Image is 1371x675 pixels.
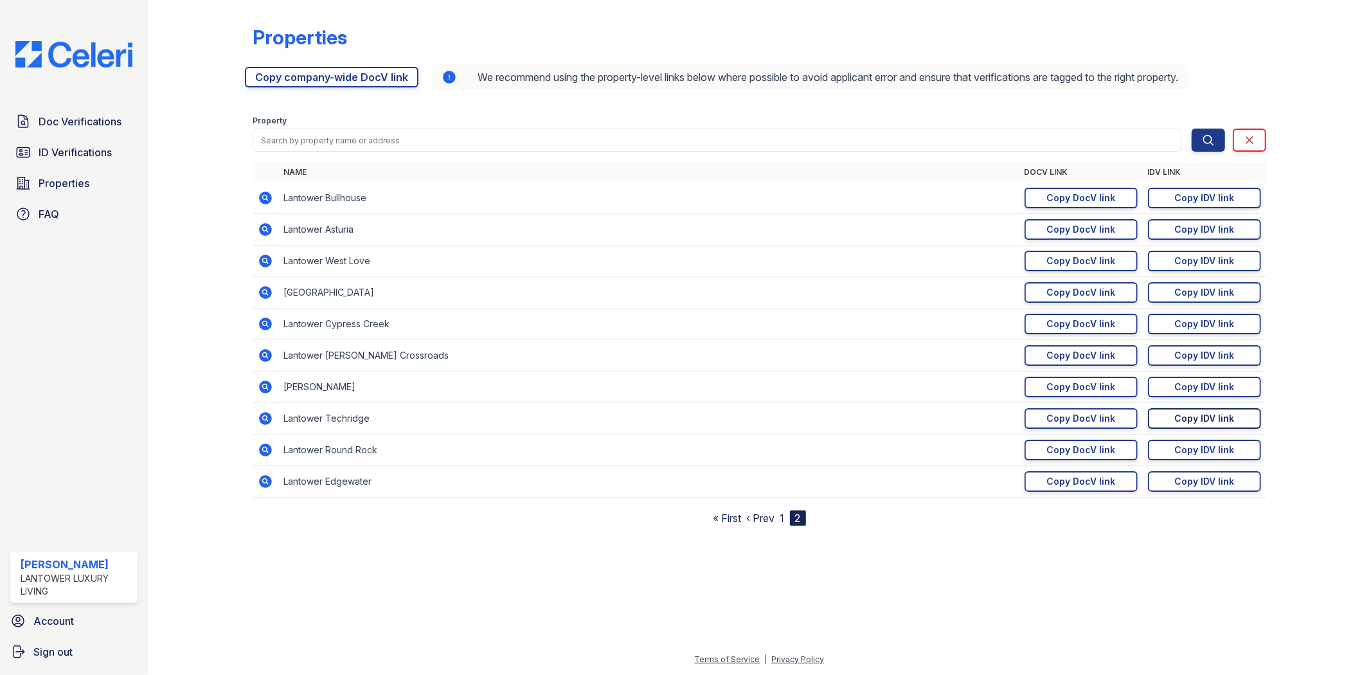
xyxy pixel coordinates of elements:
span: ID Verifications [39,145,112,160]
td: Lantower Bullhouse [278,183,1019,214]
td: Lantower [PERSON_NAME] Crossroads [278,340,1019,372]
div: 2 [790,510,806,526]
td: [PERSON_NAME] [278,372,1019,403]
a: Copy DocV link [1025,471,1138,492]
a: ‹ Prev [747,512,775,525]
div: Copy DocV link [1046,255,1115,267]
a: Account [5,608,143,634]
a: Copy DocV link [1025,188,1138,208]
div: Copy DocV link [1046,412,1115,425]
td: Lantower Cypress Creek [278,309,1019,340]
div: Copy IDV link [1174,286,1234,299]
a: Terms of Service [695,654,760,664]
div: Copy IDV link [1174,192,1234,204]
img: CE_Logo_Blue-a8612792a0a2168367f1c8372b55b34899dd931a85d93a1a3d3e32e68fde9ad4.png [5,41,143,67]
td: Lantower Edgewater [278,466,1019,498]
div: Copy IDV link [1174,318,1234,330]
div: Lantower Luxury Living [21,572,132,598]
div: Copy DocV link [1046,192,1115,204]
div: Properties [253,26,347,49]
a: Copy IDV link [1148,408,1261,429]
a: Privacy Policy [772,654,825,664]
a: Copy IDV link [1148,219,1261,240]
span: FAQ [39,206,59,222]
div: Copy IDV link [1174,444,1234,456]
td: Lantower Asturia [278,214,1019,246]
span: Properties [39,175,89,191]
a: Sign out [5,639,143,665]
a: Copy company-wide DocV link [245,67,418,87]
a: FAQ [10,201,138,227]
label: Property [253,116,287,126]
a: « First [713,512,742,525]
div: Copy IDV link [1174,349,1234,362]
a: Copy IDV link [1148,251,1261,271]
div: Copy DocV link [1046,318,1115,330]
td: Lantower Techridge [278,403,1019,435]
div: Copy IDV link [1174,381,1234,393]
a: Copy IDV link [1148,282,1261,303]
a: 1 [780,512,785,525]
div: We recommend using the property-level links below where possible to avoid applicant error and ens... [431,64,1188,90]
a: Copy DocV link [1025,219,1138,240]
td: Lantower Round Rock [278,435,1019,466]
div: Copy IDV link [1174,475,1234,488]
div: Copy DocV link [1046,444,1115,456]
a: Copy IDV link [1148,377,1261,397]
a: Copy IDV link [1148,471,1261,492]
th: IDV Link [1143,162,1266,183]
a: ID Verifications [10,139,138,165]
th: Name [278,162,1019,183]
a: Doc Verifications [10,109,138,134]
input: Search by property name or address [253,129,1181,152]
span: Doc Verifications [39,114,121,129]
a: Copy DocV link [1025,440,1138,460]
div: Copy IDV link [1174,255,1234,267]
span: Sign out [33,644,73,660]
div: Copy DocV link [1046,475,1115,488]
span: Account [33,613,74,629]
a: Copy IDV link [1148,345,1261,366]
a: Copy DocV link [1025,377,1138,397]
div: Copy IDV link [1174,223,1234,236]
a: Copy DocV link [1025,408,1138,429]
a: Copy IDV link [1148,314,1261,334]
a: Copy IDV link [1148,188,1261,208]
div: | [765,654,767,664]
th: DocV Link [1019,162,1143,183]
div: Copy DocV link [1046,286,1115,299]
div: Copy DocV link [1046,349,1115,362]
td: Lantower West Love [278,246,1019,277]
div: Copy DocV link [1046,223,1115,236]
a: Copy DocV link [1025,345,1138,366]
div: Copy IDV link [1174,412,1234,425]
a: Copy DocV link [1025,314,1138,334]
div: [PERSON_NAME] [21,557,132,572]
a: Copy DocV link [1025,282,1138,303]
a: Copy DocV link [1025,251,1138,271]
td: [GEOGRAPHIC_DATA] [278,277,1019,309]
div: Copy DocV link [1046,381,1115,393]
a: Properties [10,170,138,196]
a: Copy IDV link [1148,440,1261,460]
